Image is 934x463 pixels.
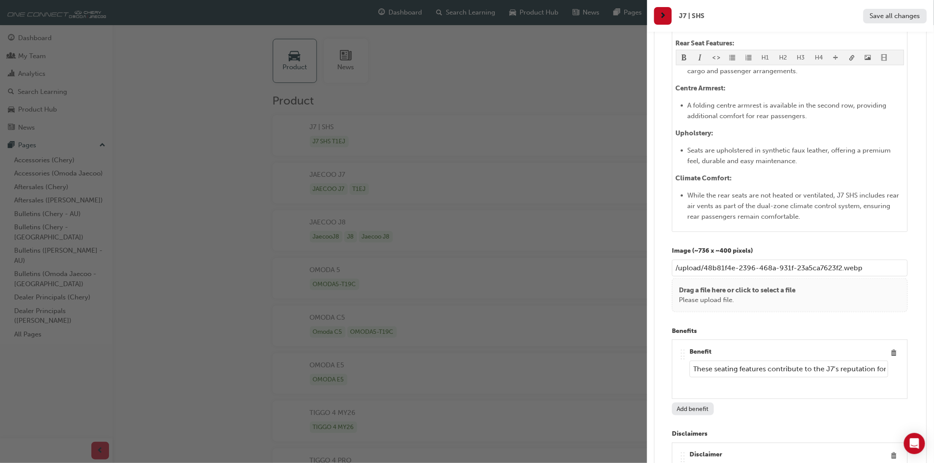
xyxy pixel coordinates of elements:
button: Save all changes [863,9,927,23]
button: H3 [792,50,810,64]
button: image-icon [860,50,876,64]
span: format_ul-icon [729,54,735,62]
span: Save all changes [870,12,920,20]
div: Open Intercom Messenger [904,433,925,454]
button: format_ul-icon [724,50,741,64]
span: divider-icon [832,54,839,62]
span: format_monospace-icon [713,54,719,62]
div: .. .. .. .. [679,347,686,362]
span: Climate Comfort: [676,174,732,182]
p: Disclaimers [672,429,908,440]
button: format_bold-icon [676,50,693,64]
p: Benefit [689,347,888,357]
button: Delete [888,347,900,359]
button: H1 [757,50,774,64]
button: Delete [888,450,900,462]
span: While the rear seats are not heated or ventilated, J7 SHS includes rear air vents as part of the ... [688,191,901,220]
button: format_ol-icon [741,50,757,64]
button: format_italic-icon [692,50,708,64]
button: H2 [774,50,792,64]
span: Seats are upholstered in synthetic faux leather, offering a premium feel, durable and easy mainte... [688,146,893,165]
button: format_monospace-icon [708,50,725,64]
p: Please upload file. [679,295,795,305]
span: next-icon [660,11,667,22]
span: format_bold-icon [681,54,687,62]
span: Centre Armrest: [676,84,726,92]
span: format_ol-icon [746,54,752,62]
p: Drag a file here or click to select a file [679,285,795,295]
span: format_italic-icon [697,54,703,62]
button: Add benefit [672,403,714,415]
button: divider-icon [828,50,844,64]
button: link-icon [844,50,860,64]
p: Benefits [672,326,908,336]
p: Disclaimer [689,450,888,460]
span: Rear Seat Features: [676,39,735,47]
span: A folding centre armrest is available in the second row, providing additional comfort for rear pa... [688,101,889,120]
button: H4 [810,50,828,64]
div: .. .. .. ..Benefit Delete [672,340,908,399]
span: The rear seats feature a 60:40 split-fold design, allowing for versatile cargo and passenger arra... [688,56,900,75]
p: Image (~736 x ~400 pixels) [672,246,908,256]
div: Drag a file here or click to select a filePlease upload file. [672,278,908,312]
span: image-icon [865,54,871,62]
span: link-icon [849,54,855,62]
span: J7 | SHS [679,11,705,21]
button: video-icon [876,50,893,64]
span: Upholstery: [676,129,714,137]
span: video-icon [881,54,887,62]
